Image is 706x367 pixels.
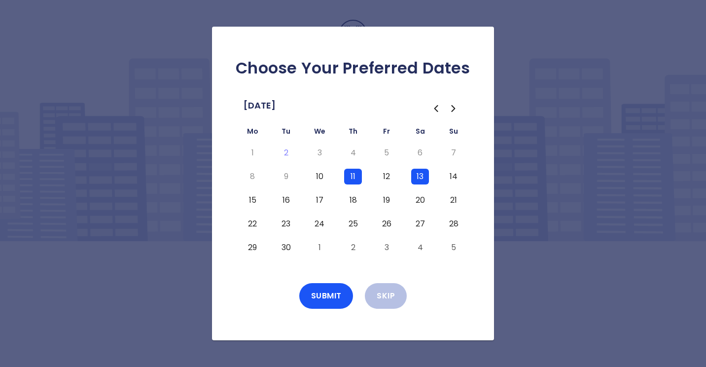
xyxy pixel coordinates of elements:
button: Friday, September 26th, 2025 [378,216,395,232]
button: Friday, September 19th, 2025 [378,192,395,208]
button: Go to the Previous Month [427,100,445,117]
button: Go to the Next Month [445,100,462,117]
th: Wednesday [303,125,336,141]
button: Friday, September 5th, 2025 [378,145,395,161]
button: Tuesday, September 30th, 2025 [277,240,295,256]
button: Tuesday, September 9th, 2025 [277,169,295,184]
span: [DATE] [244,98,276,113]
button: Tuesday, September 23rd, 2025 [277,216,295,232]
button: Thursday, October 2nd, 2025 [344,240,362,256]
button: Thursday, September 25th, 2025 [344,216,362,232]
button: Thursday, September 4th, 2025 [344,145,362,161]
button: Sunday, September 7th, 2025 [445,145,462,161]
button: Today, Tuesday, September 2nd, 2025 [277,145,295,161]
button: Monday, September 15th, 2025 [244,192,261,208]
button: Saturday, October 4th, 2025 [411,240,429,256]
button: Saturday, September 6th, 2025 [411,145,429,161]
th: Sunday [437,125,470,141]
th: Saturday [403,125,437,141]
button: Saturday, September 27th, 2025 [411,216,429,232]
button: Monday, September 29th, 2025 [244,240,261,256]
button: Submit [299,283,353,309]
button: Skip [365,283,407,309]
img: Logo [304,20,402,69]
button: Saturday, September 13th, 2025, selected [411,169,429,184]
button: Wednesday, September 3rd, 2025 [311,145,328,161]
button: Friday, October 3rd, 2025 [378,240,395,256]
button: Thursday, September 11th, 2025, selected [344,169,362,184]
button: Thursday, September 18th, 2025 [344,192,362,208]
button: Friday, September 12th, 2025 [378,169,395,184]
th: Tuesday [269,125,303,141]
th: Friday [370,125,403,141]
button: Wednesday, September 24th, 2025 [311,216,328,232]
button: Wednesday, September 17th, 2025 [311,192,328,208]
button: Sunday, October 5th, 2025 [445,240,462,256]
button: Monday, September 8th, 2025 [244,169,261,184]
th: Monday [236,125,269,141]
button: Wednesday, September 10th, 2025 [311,169,328,184]
button: Sunday, September 28th, 2025 [445,216,462,232]
th: Thursday [336,125,370,141]
button: Sunday, September 14th, 2025 [445,169,462,184]
table: September 2025 [236,125,470,259]
button: Tuesday, September 16th, 2025 [277,192,295,208]
button: Saturday, September 20th, 2025 [411,192,429,208]
button: Monday, September 1st, 2025 [244,145,261,161]
button: Wednesday, October 1st, 2025 [311,240,328,256]
button: Monday, September 22nd, 2025 [244,216,261,232]
button: Sunday, September 21st, 2025 [445,192,462,208]
h2: Choose Your Preferred Dates [228,58,478,78]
